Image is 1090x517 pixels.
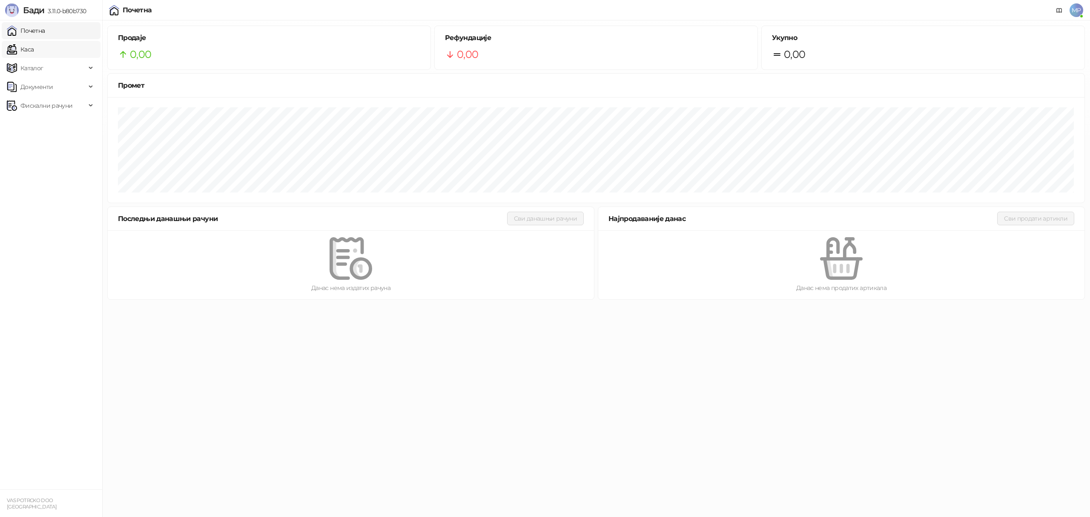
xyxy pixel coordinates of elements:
div: Најпродаваније данас [608,213,997,224]
span: 0,00 [784,46,805,63]
div: Данас нема продатих артикала [612,283,1071,293]
h5: Укупно [772,33,1074,43]
div: Почетна [123,7,152,14]
span: 0,00 [130,46,151,63]
span: MP [1070,3,1083,17]
a: Каса [7,41,34,58]
button: Сви продати артикли [997,212,1074,225]
span: Фискални рачуни [20,97,72,114]
h5: Рефундације [445,33,747,43]
span: 3.11.0-b80b730 [44,7,86,15]
a: Документација [1053,3,1066,17]
span: 0,00 [457,46,478,63]
h5: Продаје [118,33,420,43]
div: Промет [118,80,1074,91]
a: Почетна [7,22,45,39]
div: Последњи данашњи рачуни [118,213,507,224]
span: Бади [23,5,44,15]
span: Каталог [20,60,43,77]
span: Документи [20,78,53,95]
div: Данас нема издатих рачуна [121,283,580,293]
small: VAS POTRCKO DOO [GEOGRAPHIC_DATA] [7,497,57,510]
button: Сви данашњи рачуни [507,212,584,225]
img: Logo [5,3,19,17]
